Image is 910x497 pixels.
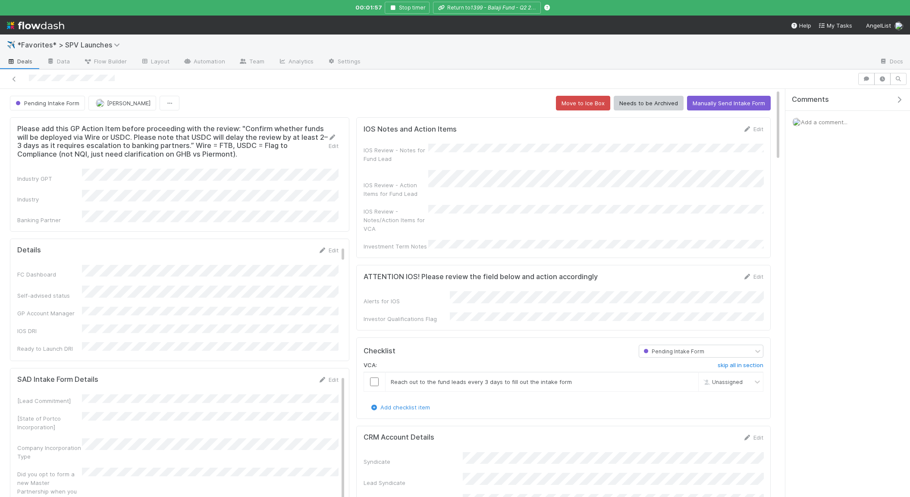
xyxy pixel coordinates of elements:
a: Edit [328,134,339,149]
a: Edit [318,376,339,383]
h5: ATTENTION IOS! Please review the field below and action accordingly [364,273,598,281]
div: IOS Review - Notes for Fund Lead [364,146,428,163]
div: Banking Partner [17,216,82,224]
h5: Please add this GP Action Item before proceeding with the review: "Confirm whether funds will be ... [17,125,328,158]
a: skip all in section [718,362,763,372]
div: IOS Review - Notes/Action Items for VCA [364,207,428,233]
div: [Lead Commitment] [17,396,82,405]
span: Flow Builder [84,57,127,66]
a: Automation [176,55,232,69]
span: *Favorites* > SPV Launches [17,41,124,49]
button: Move to Ice Box [556,96,610,110]
div: Syndicate [364,457,463,466]
a: Flow Builder [77,55,134,69]
img: avatar_b18de8e2-1483-4e81-aa60-0a3d21592880.png [792,118,801,126]
div: Investor Qualifications Flag [364,315,450,323]
a: Add checklist item [370,404,430,411]
h5: SAD Intake Form Details [17,375,98,384]
button: [PERSON_NAME] [88,96,156,110]
h5: CRM Account Details [364,433,434,442]
span: Pending Intake Form [642,348,704,354]
div: Self-advised status [17,291,82,300]
div: Ready to Launch DRI [17,344,82,353]
div: Lead Syndicate [364,478,463,487]
span: Comments [792,95,829,104]
a: Analytics [271,55,320,69]
span: Deals [7,57,33,66]
img: avatar_b18de8e2-1483-4e81-aa60-0a3d21592880.png [894,22,903,30]
span: Unassigned [702,379,743,385]
i: 1399 - Balaji Fund - Q2 2025 -> Q3 2025 [471,4,569,11]
div: Industry GPT [17,174,82,183]
img: avatar_b18de8e2-1483-4e81-aa60-0a3d21592880.png [96,99,104,107]
span: My Tasks [818,22,852,29]
div: Help [791,21,811,30]
a: Team [232,55,271,69]
button: Manually Send Intake Form [687,96,771,110]
h5: IOS Notes and Action Items [364,125,457,134]
div: IOS DRI [17,327,82,335]
a: Edit [743,434,763,441]
button: Stop timer [385,2,430,14]
div: GP Account Manager [17,309,82,318]
div: IOS Review - Action Items for Fund Lead [364,181,428,198]
span: 00:01:57 [355,3,381,12]
div: Industry [17,195,82,204]
button: Return to1399 - Balaji Fund - Q2 2025 -> Q3 2025 [433,2,541,14]
a: Edit [318,247,339,254]
button: Needs to be Archived [614,96,684,110]
div: Alerts for IOS [364,297,450,305]
h5: Details [17,246,41,255]
div: Company Incorporation Type [17,444,82,461]
h6: VCA: [364,362,377,369]
a: Edit [743,273,763,280]
button: Pending Intake Form [10,96,85,110]
span: Add a comment... [801,119,847,126]
a: My Tasks [818,21,852,30]
a: Docs [872,55,910,69]
h5: Checklist [364,347,395,355]
a: Settings [320,55,367,69]
a: Layout [134,55,176,69]
img: logo-inverted-e16ddd16eac7371096b0.svg [7,18,64,33]
span: Pending Intake Form [14,100,79,107]
div: Investment Term Notes [364,242,428,251]
span: ✈️ [7,41,16,48]
h6: skip all in section [718,362,763,369]
span: AngelList [866,22,891,29]
div: [State of Portco Incorporation] [17,414,82,431]
div: FC Dashboard [17,270,82,279]
a: Edit [743,126,763,132]
span: Reach out to the fund leads every 3 days to fill out the intake form [391,378,572,385]
a: Data [40,55,77,69]
span: [PERSON_NAME] [107,100,151,107]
